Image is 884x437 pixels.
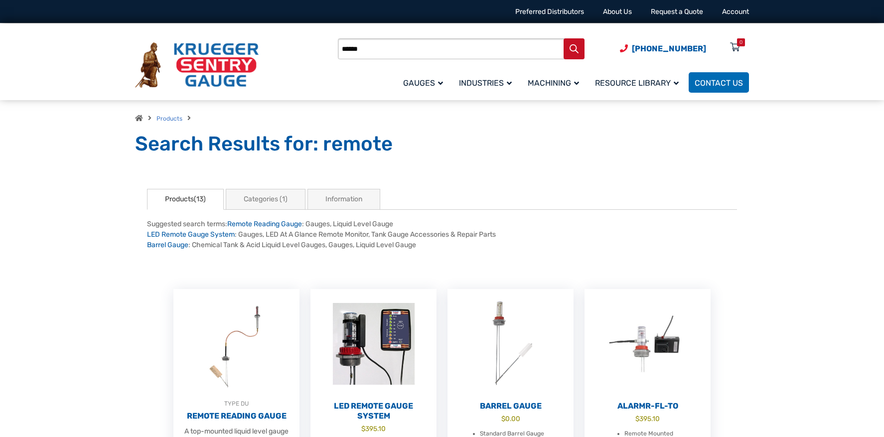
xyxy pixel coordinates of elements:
[447,289,574,399] img: Barrel Gauge
[689,72,749,93] a: Contact Us
[361,425,386,433] bdi: 395.10
[722,7,749,16] a: Account
[459,78,512,88] span: Industries
[632,44,706,53] span: [PHONE_NUMBER]
[156,115,182,122] a: Products
[739,38,742,46] div: 0
[397,71,453,94] a: Gauges
[147,230,235,239] a: LED Remote Gauge System
[585,289,711,399] img: AlarmR-FL-TO
[589,71,689,94] a: Resource Library
[173,411,299,421] h2: Remote Reading Gauge
[307,189,380,210] a: Information
[135,132,749,156] h1: Search Results for: remote
[310,289,437,399] img: LED Remote Gauge System
[695,78,743,88] span: Contact Us
[135,42,259,88] img: Krueger Sentry Gauge
[651,7,703,16] a: Request a Quote
[173,399,299,409] div: TYPE DU
[447,401,574,411] h2: Barrel Gauge
[226,189,305,210] a: Categories (1)
[361,425,365,433] span: $
[635,415,639,423] span: $
[403,78,443,88] span: Gauges
[173,289,299,399] img: Remote Reading Gauge
[147,219,737,250] div: Suggested search terms: : Gauges, Liquid Level Gauge : Gauges, LED At A Glance Remote Monitor, Ta...
[585,401,711,411] h2: AlarmR-FL-TO
[603,7,632,16] a: About Us
[620,42,706,55] a: Phone Number (920) 434-8860
[147,241,188,249] a: Barrel Gauge
[501,415,520,423] bdi: 0.00
[501,415,505,423] span: $
[453,71,522,94] a: Industries
[515,7,584,16] a: Preferred Distributors
[528,78,579,88] span: Machining
[635,415,660,423] bdi: 395.10
[310,401,437,421] h2: LED Remote Gauge System
[227,220,302,228] a: Remote Reading Gauge
[595,78,679,88] span: Resource Library
[147,189,224,210] a: Products(13)
[522,71,589,94] a: Machining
